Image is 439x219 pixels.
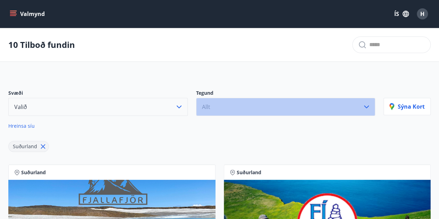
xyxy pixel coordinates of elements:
[21,169,46,176] span: Suðurland
[414,6,431,22] button: H
[14,103,27,111] span: Valið
[8,141,49,152] div: Suðurland
[8,8,48,20] button: menu
[13,143,37,150] span: Suðurland
[8,39,75,51] p: 10 Tilboð fundin
[8,90,188,98] p: Svæði
[420,10,424,18] span: H
[196,98,375,116] button: Allt
[237,169,261,176] span: Suðurland
[202,103,210,111] span: Allt
[389,103,425,110] p: Sýna kort
[390,8,413,20] button: ÍS
[383,98,431,115] button: Sýna kort
[8,123,35,129] span: Hreinsa síu
[8,98,188,116] button: Valið
[196,90,375,98] p: Tegund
